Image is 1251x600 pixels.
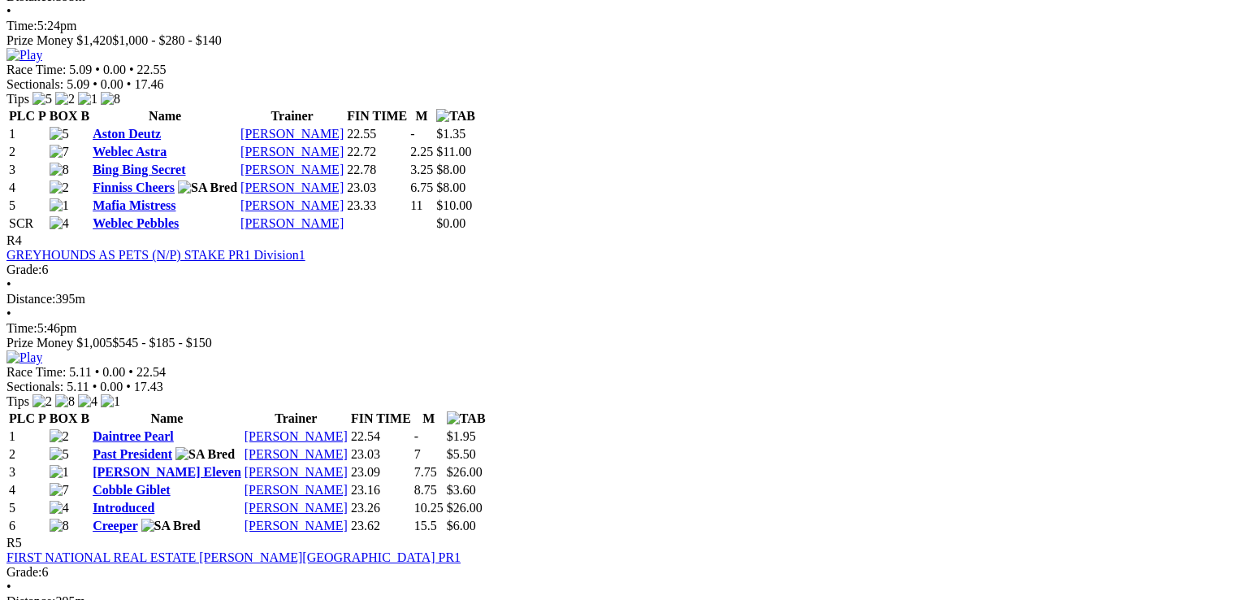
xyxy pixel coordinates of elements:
[8,215,47,232] td: SCR
[410,180,433,194] text: 6.75
[414,429,418,443] text: -
[447,519,476,533] span: $6.00
[410,198,422,212] text: 11
[126,380,131,393] span: •
[240,145,344,159] a: [PERSON_NAME]
[50,163,69,177] img: 8
[129,63,134,76] span: •
[50,411,78,425] span: BOX
[414,447,421,461] text: 7
[6,33,1232,48] div: Prize Money $1,420
[8,500,47,516] td: 5
[6,336,1232,350] div: Prize Money $1,005
[8,126,47,142] td: 1
[50,447,69,462] img: 5
[346,108,408,124] th: FIN TIME
[50,198,69,213] img: 1
[92,108,238,124] th: Name
[101,92,120,107] img: 8
[6,248,305,262] a: GREYHOUNDS AS PETS (N/P) STAKE PR1 Division1
[245,465,348,479] a: [PERSON_NAME]
[245,519,348,533] a: [PERSON_NAME]
[50,483,69,498] img: 7
[8,144,47,160] td: 2
[350,428,412,445] td: 22.54
[410,145,433,159] text: 2.25
[9,109,35,123] span: PLC
[6,350,42,365] img: Play
[414,501,444,515] text: 10.25
[137,63,167,76] span: 22.55
[67,77,89,91] span: 5.09
[95,63,100,76] span: •
[178,180,237,195] img: SA Bred
[8,482,47,498] td: 4
[436,163,465,176] span: $8.00
[38,411,46,425] span: P
[409,108,434,124] th: M
[346,198,408,214] td: 23.33
[101,77,123,91] span: 0.00
[6,565,1232,580] div: 6
[447,483,476,497] span: $3.60
[128,365,133,379] span: •
[6,263,1232,277] div: 6
[32,92,52,107] img: 5
[93,180,175,194] a: Finniss Cheers
[6,277,11,291] span: •
[8,518,47,534] td: 6
[346,144,408,160] td: 22.72
[93,216,179,230] a: Weblec Pebbles
[8,198,47,214] td: 5
[9,411,35,425] span: PLC
[80,411,89,425] span: B
[93,163,185,176] a: Bing Bing Secret
[447,447,476,461] span: $5.50
[6,292,1232,307] div: 395m
[134,77,163,91] span: 17.46
[175,447,235,462] img: SA Bred
[38,109,46,123] span: P
[6,307,11,320] span: •
[93,380,97,393] span: •
[80,109,89,123] span: B
[240,163,344,176] a: [PERSON_NAME]
[414,519,437,533] text: 15.5
[50,145,69,159] img: 7
[6,380,63,393] span: Sectionals:
[447,411,486,426] img: TAB
[50,465,69,480] img: 1
[6,550,461,564] a: FIRST NATIONAL REAL ESTATE [PERSON_NAME][GEOGRAPHIC_DATA] PR1
[350,464,412,480] td: 23.09
[6,77,63,91] span: Sectionals:
[436,145,471,159] span: $11.00
[69,365,91,379] span: 5.11
[436,216,465,230] span: $0.00
[245,447,348,461] a: [PERSON_NAME]
[6,19,1232,33] div: 5:24pm
[6,365,66,379] span: Race Time:
[50,109,78,123] span: BOX
[8,428,47,445] td: 1
[50,180,69,195] img: 2
[350,518,412,534] td: 23.62
[6,92,29,106] span: Tips
[55,394,75,409] img: 8
[92,411,242,427] th: Name
[112,33,222,47] span: $1,000 - $280 - $140
[447,465,483,479] span: $26.00
[8,464,47,480] td: 3
[245,483,348,497] a: [PERSON_NAME]
[93,447,172,461] a: Past President
[410,163,433,176] text: 3.25
[447,429,476,443] span: $1.95
[436,127,465,141] span: $1.35
[240,198,344,212] a: [PERSON_NAME]
[350,482,412,498] td: 23.16
[436,109,475,124] img: TAB
[93,145,167,159] a: Weblec Astra
[245,429,348,443] a: [PERSON_NAME]
[112,336,212,350] span: $545 - $185 - $150
[6,19,37,33] span: Time:
[240,108,344,124] th: Trainer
